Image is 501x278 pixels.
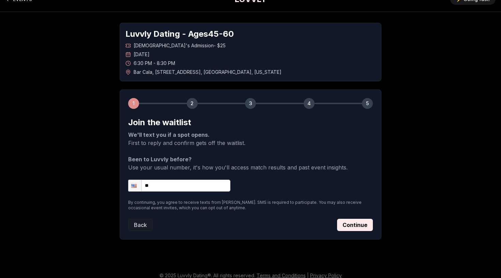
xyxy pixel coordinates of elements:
strong: Been to Luvvly before? [128,156,192,163]
span: Bar Cala , [STREET_ADDRESS] , [GEOGRAPHIC_DATA] , [US_STATE] [134,69,282,76]
p: By continuing, you agree to receive texts from [PERSON_NAME]. SMS is required to participate. You... [128,200,373,211]
div: 4 [304,98,315,109]
h1: Luvvly Dating - Ages 45 - 60 [125,29,376,39]
span: 6:30 PM - 8:30 PM [134,60,175,67]
strong: We'll text you if a spot opens. [128,131,210,138]
span: [DEMOGRAPHIC_DATA]'s Admission - $25 [134,42,226,49]
h2: Join the waitlist [128,117,373,128]
div: 3 [245,98,256,109]
span: [DATE] [134,51,150,58]
div: 5 [362,98,373,109]
div: 1 [128,98,139,109]
p: Use your usual number, it's how you'll access match results and past event insights. [128,155,373,171]
div: United States: + 1 [128,180,141,191]
button: Back [128,219,153,231]
p: First to reply and confirm gets off the waitlist. [128,131,373,147]
div: 2 [187,98,198,109]
button: Continue [337,219,373,231]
